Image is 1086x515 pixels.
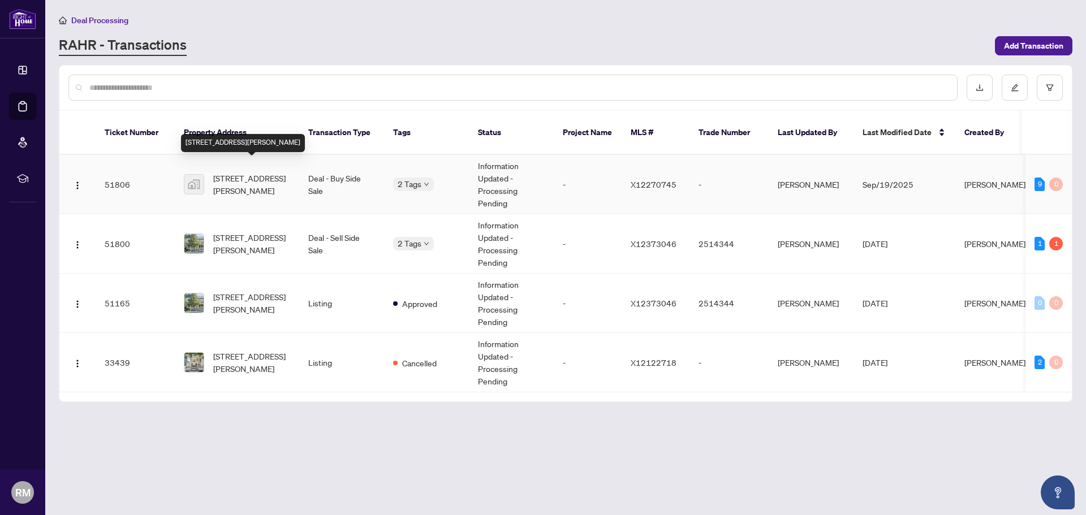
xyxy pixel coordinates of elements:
div: [STREET_ADDRESS][PERSON_NAME] [181,134,305,152]
div: 9 [1035,178,1045,191]
img: Logo [73,181,82,190]
div: 0 [1049,356,1063,369]
div: 2 [1035,356,1045,369]
span: [STREET_ADDRESS][PERSON_NAME] [213,291,290,315]
span: down [424,181,429,187]
span: Cancelled [402,357,437,369]
button: Logo [68,175,87,193]
button: Add Transaction [995,36,1072,55]
button: Logo [68,294,87,312]
td: Listing [299,274,384,333]
th: Last Updated By [769,111,854,155]
td: Information Updated - Processing Pending [469,274,554,333]
span: [DATE] [863,357,887,367]
td: Deal - Sell Side Sale [299,214,384,274]
span: RM [15,484,31,500]
span: [PERSON_NAME] [964,298,1025,308]
td: - [554,155,622,214]
span: X12373046 [631,298,676,308]
th: Tags [384,111,469,155]
span: [PERSON_NAME] [964,357,1025,367]
span: edit [1011,84,1019,92]
img: Logo [73,359,82,368]
img: thumbnail-img [184,175,204,194]
span: [STREET_ADDRESS][PERSON_NAME] [213,231,290,256]
button: filter [1037,75,1063,101]
span: [DATE] [863,298,887,308]
td: 51165 [96,274,175,333]
td: 2514344 [689,274,769,333]
th: Created By [955,111,1023,155]
th: Last Modified Date [854,111,955,155]
td: [PERSON_NAME] [769,214,854,274]
span: [DATE] [863,239,887,249]
td: [PERSON_NAME] [769,274,854,333]
td: Information Updated - Processing Pending [469,155,554,214]
span: Deal Processing [71,15,128,25]
td: Information Updated - Processing Pending [469,214,554,274]
td: Listing [299,333,384,392]
span: [PERSON_NAME] [964,239,1025,249]
span: Last Modified Date [863,126,932,139]
div: 1 [1049,237,1063,250]
th: Trade Number [689,111,769,155]
span: X12373046 [631,239,676,249]
td: - [554,333,622,392]
button: download [967,75,993,101]
img: Logo [73,300,82,309]
td: 2514344 [689,214,769,274]
td: - [554,274,622,333]
td: [PERSON_NAME] [769,155,854,214]
th: Property Address [175,111,299,155]
span: Approved [402,297,437,310]
td: 51806 [96,155,175,214]
div: 0 [1049,296,1063,310]
img: thumbnail-img [184,353,204,372]
span: filter [1046,84,1054,92]
div: 1 [1035,237,1045,250]
img: logo [9,8,36,29]
td: Information Updated - Processing Pending [469,333,554,392]
td: 51800 [96,214,175,274]
img: Logo [73,240,82,249]
div: 0 [1049,178,1063,191]
th: MLS # [622,111,689,155]
th: Project Name [554,111,622,155]
span: [STREET_ADDRESS][PERSON_NAME] [213,172,290,197]
div: 0 [1035,296,1045,310]
span: X12270745 [631,179,676,189]
img: thumbnail-img [184,293,204,313]
span: download [976,84,984,92]
th: Ticket Number [96,111,175,155]
td: Deal - Buy Side Sale [299,155,384,214]
span: Sep/19/2025 [863,179,913,189]
button: edit [1002,75,1028,101]
span: [STREET_ADDRESS][PERSON_NAME] [213,350,290,375]
td: 33439 [96,333,175,392]
a: RAHR - Transactions [59,36,187,56]
td: - [689,155,769,214]
th: Status [469,111,554,155]
td: [PERSON_NAME] [769,333,854,392]
button: Logo [68,353,87,371]
span: 2 Tags [398,237,421,250]
span: home [59,16,67,24]
th: Transaction Type [299,111,384,155]
td: - [689,333,769,392]
span: X12122718 [631,357,676,367]
button: Logo [68,235,87,253]
span: down [424,241,429,246]
span: 2 Tags [398,178,421,191]
img: thumbnail-img [184,234,204,253]
td: - [554,214,622,274]
span: Add Transaction [1004,37,1063,55]
button: Open asap [1041,475,1075,509]
span: [PERSON_NAME] [964,179,1025,189]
